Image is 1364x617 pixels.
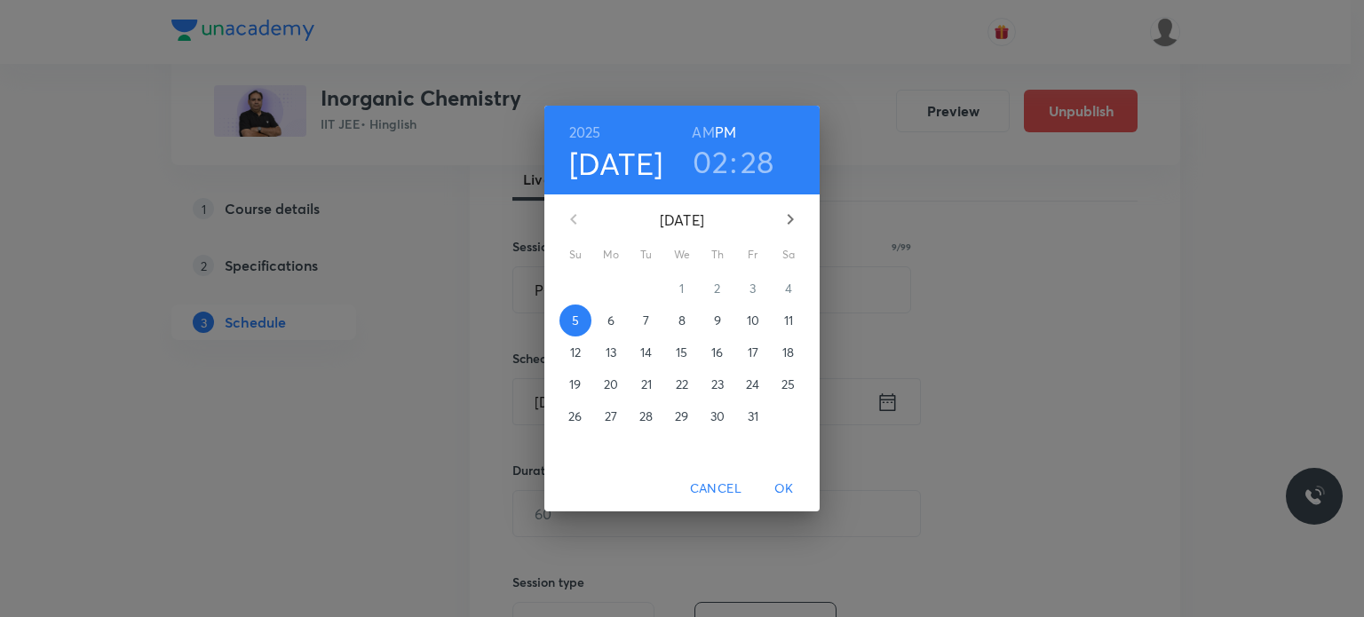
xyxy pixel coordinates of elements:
p: 6 [607,312,615,329]
h3: : [730,143,737,180]
p: 23 [711,376,724,393]
button: 18 [773,336,805,368]
button: 27 [595,400,627,432]
button: 6 [595,305,627,336]
button: OK [756,472,813,505]
button: 16 [702,336,734,368]
button: 23 [702,368,734,400]
p: 10 [747,312,759,329]
p: 30 [710,407,725,425]
button: 8 [666,305,698,336]
button: 10 [737,305,769,336]
span: OK [763,478,805,500]
button: 21 [630,368,662,400]
p: 12 [570,344,581,361]
button: 28 [741,143,774,180]
button: 19 [559,368,591,400]
p: 11 [784,312,793,329]
button: 15 [666,336,698,368]
button: 11 [773,305,805,336]
span: We [666,246,698,264]
button: [DATE] [569,145,663,182]
button: 12 [559,336,591,368]
p: 20 [604,376,618,393]
button: 29 [666,400,698,432]
button: 5 [559,305,591,336]
p: 29 [675,407,688,425]
button: 9 [702,305,734,336]
span: Sa [773,246,805,264]
span: Th [702,246,734,264]
p: 28 [639,407,653,425]
p: 26 [568,407,582,425]
button: 30 [702,400,734,432]
p: 27 [605,407,617,425]
button: 7 [630,305,662,336]
p: 15 [676,344,687,361]
button: 2025 [569,120,601,145]
button: 24 [737,368,769,400]
p: 7 [643,312,649,329]
p: 21 [641,376,652,393]
p: 8 [678,312,686,329]
button: 20 [595,368,627,400]
p: 25 [781,376,795,393]
button: 14 [630,336,662,368]
p: 24 [746,376,759,393]
p: 31 [748,407,758,425]
p: 22 [676,376,688,393]
span: Tu [630,246,662,264]
button: 02 [693,143,728,180]
button: PM [715,120,736,145]
button: 13 [595,336,627,368]
button: 31 [737,400,769,432]
p: 18 [782,344,794,361]
span: Fr [737,246,769,264]
p: 17 [748,344,758,361]
button: 28 [630,400,662,432]
p: 5 [572,312,579,329]
p: 9 [714,312,721,329]
span: Su [559,246,591,264]
button: 17 [737,336,769,368]
button: 26 [559,400,591,432]
p: 14 [640,344,652,361]
button: 25 [773,368,805,400]
span: Cancel [690,478,741,500]
p: 19 [569,376,581,393]
p: 13 [606,344,616,361]
p: 16 [711,344,723,361]
span: Mo [595,246,627,264]
button: AM [692,120,714,145]
button: Cancel [683,472,749,505]
p: [DATE] [595,210,769,231]
button: 22 [666,368,698,400]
